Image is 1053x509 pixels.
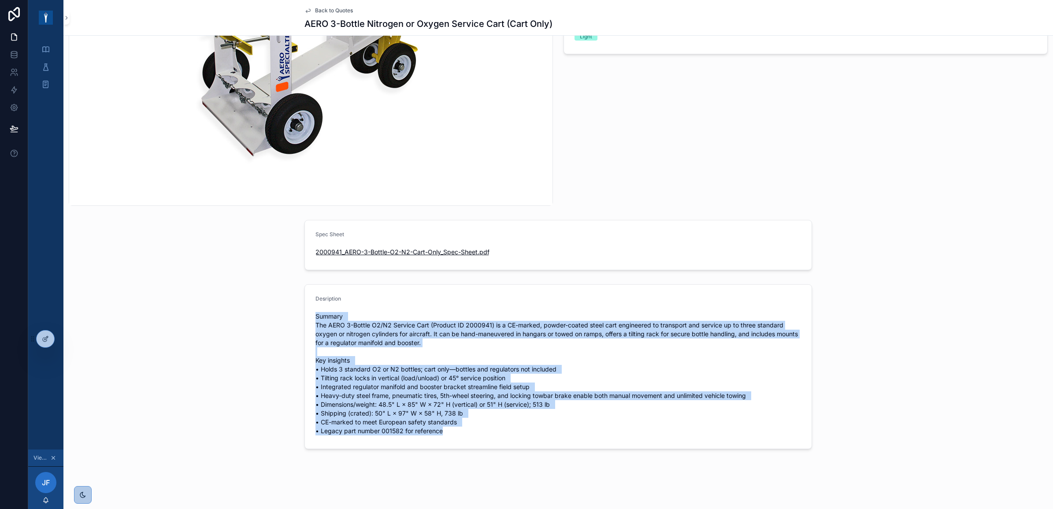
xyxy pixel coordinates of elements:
img: App logo [39,11,53,25]
a: Back to Quotes [304,7,353,14]
h1: AERO 3-Bottle Nitrogen or Oxygen Service Cart (Cart Only) [304,18,552,30]
span: Summary The AERO 3-Bottle O2/N2 Service Cart (Product ID 2000941) is a CE-marked, powder-coated s... [315,312,801,435]
span: Viewing as [PERSON_NAME] [33,454,48,461]
div: Light [580,33,592,41]
span: 2000941_AERO-3-Bottle-O2-N2-Cart-Only_Spec-Sheet [315,248,478,256]
span: Back to Quotes [315,7,353,14]
div: scrollable content [28,35,63,104]
span: JF [42,477,50,488]
span: .pdf [478,248,489,256]
span: Spec Sheet [315,231,344,238]
span: Desription [315,295,341,302]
